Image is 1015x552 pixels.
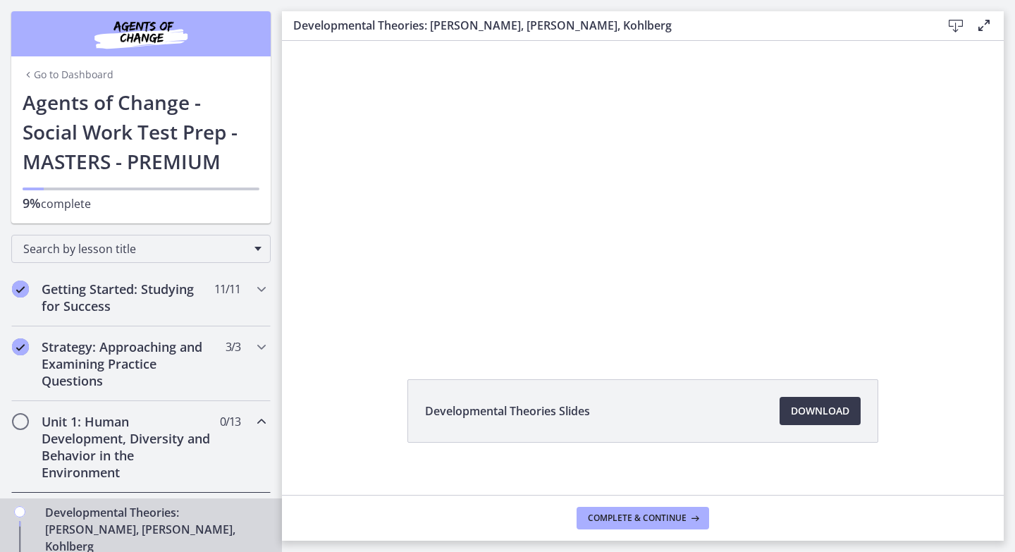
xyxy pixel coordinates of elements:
[23,195,41,211] span: 9%
[293,17,919,34] h3: Developmental Theories: [PERSON_NAME], [PERSON_NAME], Kohlberg
[226,338,240,355] span: 3 / 3
[42,413,214,481] h2: Unit 1: Human Development, Diversity and Behavior in the Environment
[791,403,849,419] span: Download
[12,338,29,355] i: Completed
[23,87,259,176] h1: Agents of Change - Social Work Test Prep - MASTERS - PREMIUM
[23,195,259,212] p: complete
[23,241,247,257] span: Search by lesson title
[282,41,1004,347] iframe: Video Lesson
[56,17,226,51] img: Agents of Change
[23,68,113,82] a: Go to Dashboard
[425,403,590,419] span: Developmental Theories Slides
[12,281,29,298] i: Completed
[220,413,240,430] span: 0 / 13
[577,507,709,529] button: Complete & continue
[42,281,214,314] h2: Getting Started: Studying for Success
[780,397,861,425] a: Download
[588,513,687,524] span: Complete & continue
[11,235,271,263] div: Search by lesson title
[42,338,214,389] h2: Strategy: Approaching and Examining Practice Questions
[214,281,240,298] span: 11 / 11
